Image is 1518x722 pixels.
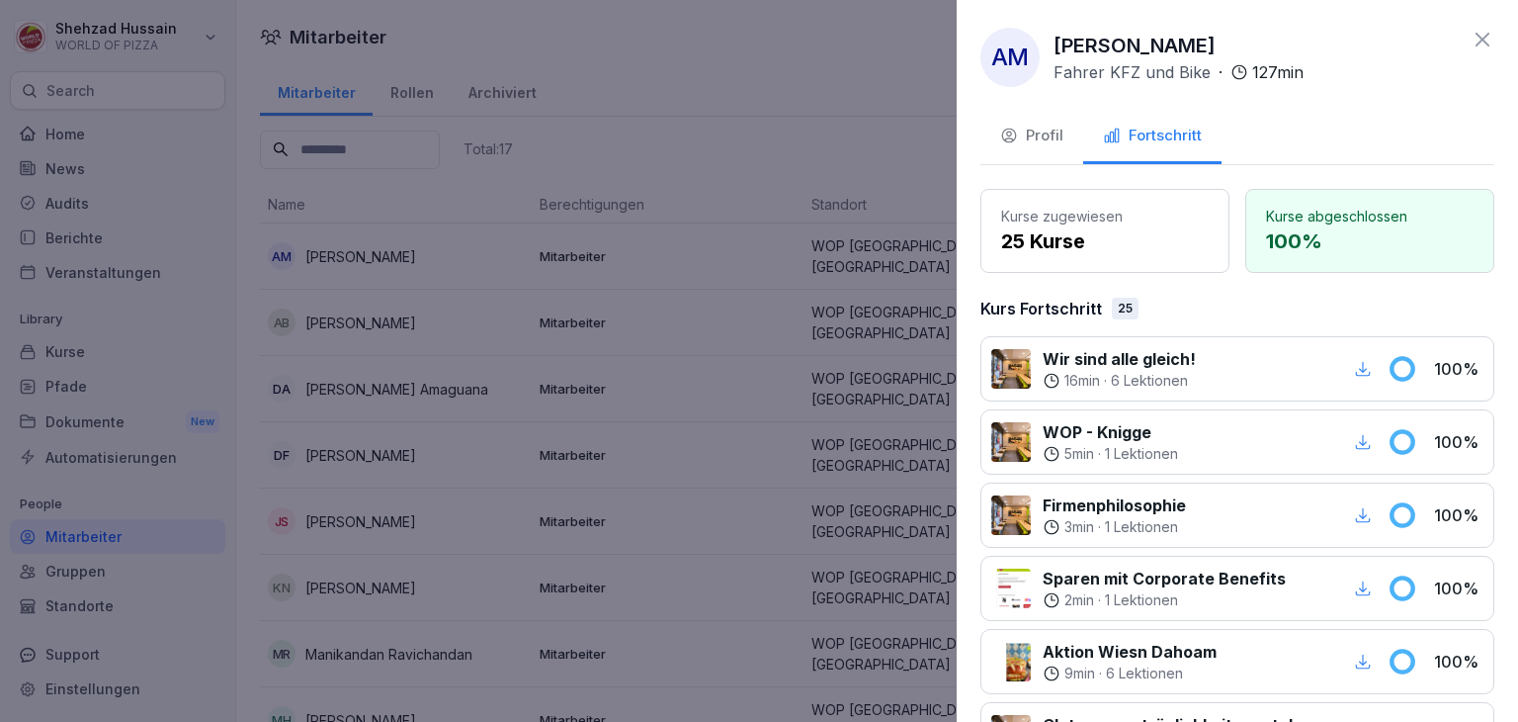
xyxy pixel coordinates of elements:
p: 1 Lektionen [1105,444,1178,464]
p: WOP - Knigge [1043,420,1178,444]
p: 100 % [1434,357,1483,381]
p: 9 min [1064,664,1095,683]
div: Profil [1000,125,1063,147]
p: 5 min [1064,444,1094,464]
p: 1 Lektionen [1105,590,1178,610]
p: 127 min [1252,60,1304,84]
button: Fortschritt [1083,111,1222,164]
p: Firmenphilosophie [1043,494,1186,517]
div: · [1043,517,1186,537]
p: [PERSON_NAME] [1054,31,1216,60]
div: 25 [1112,298,1138,319]
p: Kurse zugewiesen [1001,206,1209,226]
p: Aktion Wiesn Dahoam [1043,640,1217,664]
p: 100 % [1434,503,1483,527]
p: 6 Lektionen [1106,664,1183,683]
p: 16 min [1064,371,1100,391]
p: 25 Kurse [1001,226,1209,256]
div: · [1043,590,1286,610]
p: 1 Lektionen [1105,517,1178,537]
div: · [1043,371,1196,391]
div: Fortschritt [1103,125,1202,147]
p: Kurse abgeschlossen [1266,206,1474,226]
p: Kurs Fortschritt [980,297,1102,320]
p: 100 % [1266,226,1474,256]
p: 100 % [1434,650,1483,674]
div: · [1043,444,1178,464]
p: Sparen mit Corporate Benefits [1043,567,1286,590]
button: Profil [980,111,1083,164]
p: 2 min [1064,590,1094,610]
p: Fahrer KFZ und Bike [1054,60,1211,84]
p: Wir sind alle gleich! [1043,347,1196,371]
p: 3 min [1064,517,1094,537]
p: 100 % [1434,577,1483,600]
div: AM [980,28,1040,87]
p: 6 Lektionen [1111,371,1188,391]
p: 100 % [1434,430,1483,454]
div: · [1043,664,1217,683]
div: · [1054,60,1304,84]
